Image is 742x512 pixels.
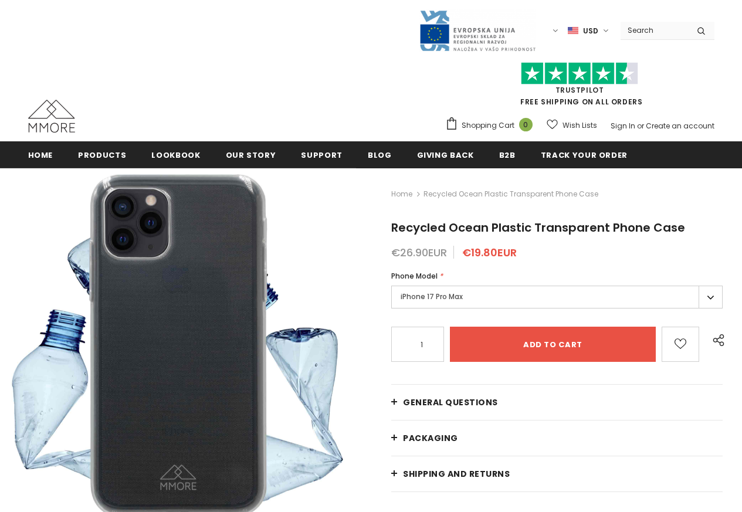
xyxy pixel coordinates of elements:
span: USD [583,25,598,37]
span: Home [28,150,53,161]
span: support [301,150,343,161]
span: €19.80EUR [462,245,517,260]
a: Blog [368,141,392,168]
span: Wish Lists [563,120,597,131]
img: USD [568,26,578,36]
a: Track your order [541,141,628,168]
span: Giving back [417,150,474,161]
span: PACKAGING [403,432,458,444]
span: FREE SHIPPING ON ALL ORDERS [445,67,714,107]
label: iPhone 17 Pro Max [391,286,723,308]
img: MMORE Cases [28,100,75,133]
a: Shopping Cart 0 [445,117,538,134]
a: Home [28,141,53,168]
span: Products [78,150,126,161]
input: Search Site [621,22,688,39]
a: General Questions [391,385,723,420]
span: B2B [499,150,516,161]
span: Recycled Ocean Plastic Transparent Phone Case [423,187,598,201]
a: support [301,141,343,168]
a: Lookbook [151,141,200,168]
a: Trustpilot [555,85,604,95]
img: Javni Razpis [419,9,536,52]
a: Home [391,187,412,201]
a: Our Story [226,141,276,168]
span: Blog [368,150,392,161]
span: or [637,121,644,131]
span: €26.90EUR [391,245,447,260]
span: Lookbook [151,150,200,161]
a: Sign In [611,121,635,131]
a: Javni Razpis [419,25,536,35]
a: Wish Lists [547,115,597,135]
a: Products [78,141,126,168]
span: Shopping Cart [462,120,514,131]
a: Giving back [417,141,474,168]
span: Recycled Ocean Plastic Transparent Phone Case [391,219,685,236]
span: 0 [519,118,533,131]
span: Phone Model [391,271,438,281]
a: B2B [499,141,516,168]
input: Add to cart [450,327,656,362]
a: Shipping and returns [391,456,723,491]
span: Track your order [541,150,628,161]
span: Shipping and returns [403,468,510,480]
a: PACKAGING [391,421,723,456]
img: Trust Pilot Stars [521,62,638,85]
span: General Questions [403,396,498,408]
a: Create an account [646,121,714,131]
span: Our Story [226,150,276,161]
